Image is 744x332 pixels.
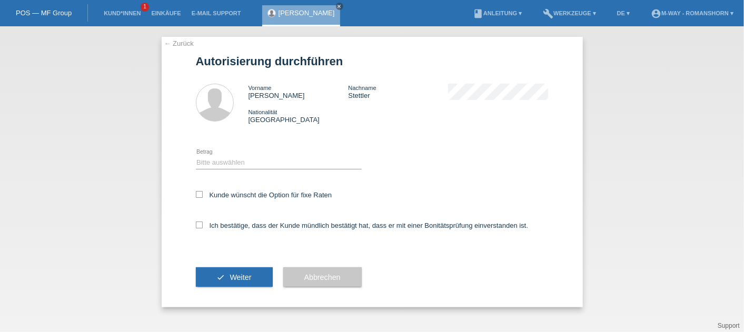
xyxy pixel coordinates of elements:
[651,8,661,19] i: account_circle
[196,222,529,229] label: Ich bestätige, dass der Kunde mündlich bestätigt hat, dass er mit einer Bonitätsprüfung einversta...
[217,273,225,281] i: check
[186,10,246,16] a: E-Mail Support
[283,267,362,287] button: Abbrechen
[468,10,527,16] a: bookAnleitung ▾
[249,109,277,115] span: Nationalität
[612,10,635,16] a: DE ▾
[279,9,335,17] a: [PERSON_NAME]
[543,8,553,19] i: build
[348,85,376,91] span: Nachname
[98,10,146,16] a: Kund*innen
[16,9,72,17] a: POS — MF Group
[196,191,332,199] label: Kunde wünscht die Option für fixe Raten
[304,273,341,281] span: Abbrechen
[146,10,186,16] a: Einkäufe
[249,108,349,124] div: [GEOGRAPHIC_DATA]
[538,10,601,16] a: buildWerkzeuge ▾
[337,4,342,9] i: close
[473,8,483,19] i: book
[336,3,343,10] a: close
[196,55,549,68] h1: Autorisierung durchführen
[230,273,251,281] span: Weiter
[348,84,448,99] div: Stettler
[718,322,740,329] a: Support
[164,39,194,47] a: ← Zurück
[249,85,272,91] span: Vorname
[249,84,349,99] div: [PERSON_NAME]
[141,3,149,12] span: 1
[646,10,739,16] a: account_circlem-way - Romanshorn ▾
[196,267,273,287] button: check Weiter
